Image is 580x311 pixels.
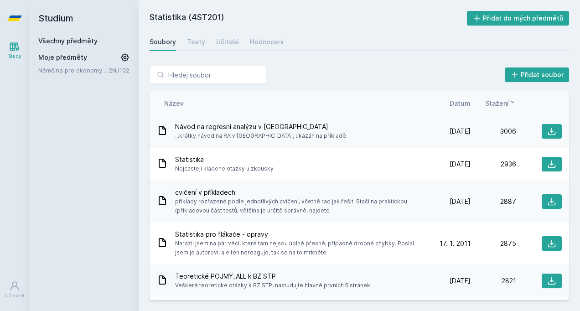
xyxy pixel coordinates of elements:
a: Testy [187,33,205,51]
a: Study [2,36,27,64]
span: [DATE] [450,197,471,206]
button: Datum [450,98,471,108]
div: Soubory [150,37,176,47]
span: Narazil jsem na pár věcí, které tam nejsou úplně přesně, případně drobné chybky. Poslal jsem je a... [175,239,421,257]
div: Učitelé [216,37,239,47]
h2: Statistika (4ST201) [150,11,467,26]
span: příklady rozřazené podle jednotlivých cvičení, včetně rad jak řešit. Stačí na praktickou (příklad... [175,197,421,215]
a: Němčina pro ekonomy - základní úroveň 2 (A1/A2) [38,66,109,75]
span: Statistika [175,155,274,164]
span: [DATE] [450,127,471,136]
a: Soubory [150,33,176,51]
span: Veškeré teoretické otázky k BZ STP, nastudujte hlavně prvních 5 stránek: [175,281,372,290]
span: Teoretické POJMY_ALL k BZ STP [175,272,372,281]
span: Nejcasteji kladene otazky u zkousky [175,164,274,173]
a: Hodnocení [250,33,284,51]
a: Všechny předměty [38,37,98,45]
input: Hledej soubor [150,66,266,84]
span: ...krátky návod na RA v [GEOGRAPHIC_DATA], ukázán na příkladě. [175,131,347,140]
span: Moje předměty [38,53,87,62]
span: Statistika pro flákače - opravy [175,230,421,239]
button: Stažení [485,98,516,108]
span: [DATE] [450,160,471,169]
div: 2821 [471,276,516,285]
button: Přidat soubor [505,67,570,82]
span: [DATE] [450,276,471,285]
span: cvičení v příkladech [175,188,421,197]
div: Hodnocení [250,37,284,47]
div: 3006 [471,127,516,136]
button: Přidat do mých předmětů [467,11,570,26]
a: Učitelé [216,33,239,51]
div: 2936 [471,160,516,169]
div: 2875 [471,239,516,248]
span: Stažení [485,98,509,108]
a: 2NJ102 [109,67,129,74]
div: Uživatel [5,292,24,299]
button: Název [164,98,184,108]
div: Study [8,53,21,60]
span: Návod na regresní analýzu v [GEOGRAPHIC_DATA] [175,122,347,131]
div: Testy [187,37,205,47]
a: Uživatel [2,276,27,304]
div: 2887 [471,197,516,206]
span: 17. 1. 2011 [440,239,471,248]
